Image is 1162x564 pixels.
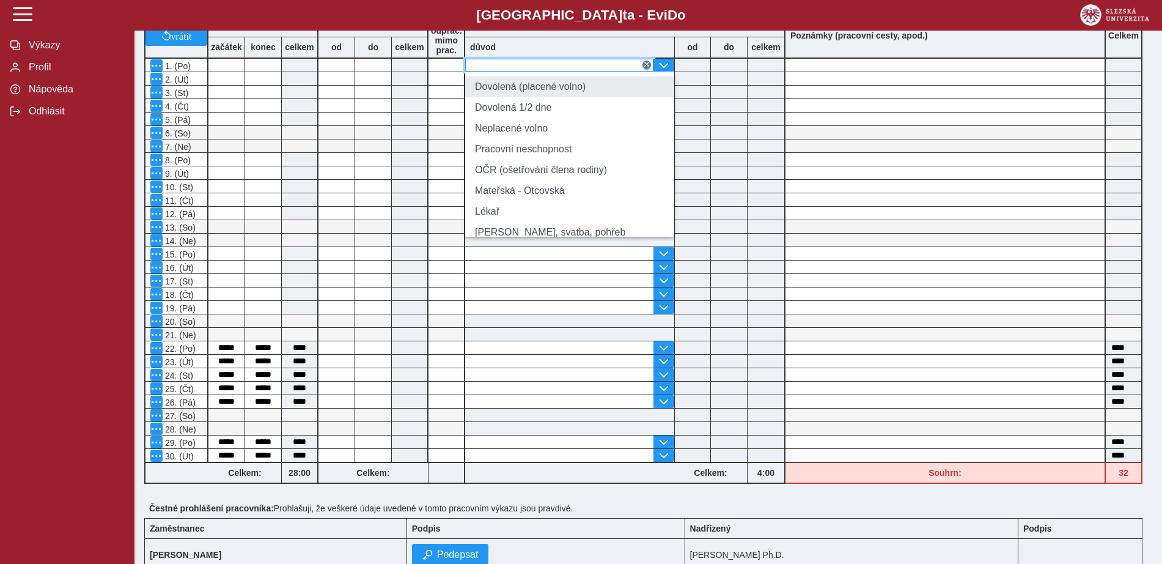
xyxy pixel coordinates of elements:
[37,7,1125,23] b: [GEOGRAPHIC_DATA] a - Evi
[163,223,196,232] span: 13. (So)
[1023,524,1052,533] b: Podpis
[150,127,163,139] button: Menu
[431,16,462,55] b: Doba odprac. mimo prac.
[144,499,1152,518] div: Prohlašuji, že veškeré údaje uvedené v tomto pracovním výkazu jsou pravdivé.
[163,196,194,206] span: 11. (Čt)
[150,524,204,533] b: Zaměstnanec
[150,194,163,206] button: Menu
[150,396,163,408] button: Menu
[1106,462,1142,484] div: Fond pracovní doby (88 h) a součet hodin (32 h) se neshodují!
[282,42,317,52] b: celkem
[928,468,962,478] b: Souhrn:
[465,118,674,139] li: Neplacené volno
[163,102,189,111] span: 4. (Čt)
[465,97,674,118] li: Dovolená 1/2 dne
[163,344,196,354] span: 22. (Po)
[412,524,441,533] b: Podpis
[150,342,163,354] button: Menu
[163,276,193,286] span: 17. (St)
[1108,31,1139,40] b: Celkem
[465,201,674,222] li: Lékař
[163,128,191,138] span: 6. (So)
[163,330,196,340] span: 21. (Ne)
[355,42,391,52] b: do
[1106,468,1141,478] b: 32
[150,436,163,448] button: Menu
[208,42,245,52] b: začátek
[163,303,196,313] span: 19. (Pá)
[465,139,674,160] li: Pracovní neschopnost
[163,61,191,71] span: 1. (Po)
[150,550,221,560] b: [PERSON_NAME]
[163,169,189,179] span: 9. (Út)
[25,84,124,95] span: Nápověda
[25,40,124,51] span: Výkazy
[150,59,163,72] button: Menu
[150,248,163,260] button: Menu
[163,155,191,165] span: 8. (Po)
[437,549,479,560] span: Podepsat
[245,42,281,52] b: konec
[748,42,784,52] b: celkem
[282,468,317,478] b: 28:00
[392,42,427,52] b: celkem
[163,250,196,259] span: 15. (Po)
[674,468,747,478] b: Celkem:
[470,42,496,52] b: důvod
[163,88,188,98] span: 3. (St)
[748,468,784,478] b: 4:00
[163,209,196,219] span: 12. (Pá)
[163,384,194,394] span: 25. (Čt)
[163,290,194,300] span: 18. (Čt)
[318,468,428,478] b: Celkem:
[150,328,163,341] button: Menu
[163,371,193,380] span: 24. (St)
[150,113,163,125] button: Menu
[150,355,163,368] button: Menu
[171,31,192,40] span: vrátit
[163,411,196,421] span: 27. (So)
[163,236,196,246] span: 14. (Ne)
[150,100,163,112] button: Menu
[163,263,194,273] span: 16. (Út)
[163,115,191,125] span: 5. (Pá)
[150,409,163,421] button: Menu
[1080,4,1149,26] img: logo_web_su.png
[163,317,196,327] span: 20. (So)
[465,180,674,201] li: Mateřská - Otcovská
[465,160,674,180] li: OČR (ošetřování člena rodiny)
[465,76,674,97] li: Dovolená (placené volno)
[150,167,163,179] button: Menu
[25,62,124,73] span: Profil
[465,222,674,243] li: [PERSON_NAME], svatba, pohřeb
[150,86,163,98] button: Menu
[785,462,1106,484] div: Fond pracovní doby (88 h) a součet hodin (32 h) se neshodují!
[149,503,274,513] b: Čestné prohlášení pracovníka:
[163,438,196,448] span: 29. (Po)
[150,369,163,381] button: Menu
[150,302,163,314] button: Menu
[163,357,194,367] span: 23. (Út)
[667,7,677,23] span: D
[150,207,163,220] button: Menu
[145,25,207,46] button: vrátit
[208,468,281,478] b: Celkem:
[675,42,710,52] b: od
[622,7,627,23] span: t
[711,42,747,52] b: do
[163,75,189,84] span: 2. (Út)
[318,42,355,52] b: od
[163,425,196,434] span: 28. (Ne)
[150,288,163,300] button: Menu
[163,398,196,407] span: 26. (Pá)
[150,315,163,327] button: Menu
[785,31,933,40] b: Poznámky (pracovní cesty, apod.)
[150,450,163,462] button: Menu
[163,142,191,152] span: 7. (Ne)
[150,261,163,273] button: Menu
[150,154,163,166] button: Menu
[163,182,193,192] span: 10. (St)
[677,7,686,23] span: o
[150,140,163,152] button: Menu
[690,524,731,533] b: Nadřízený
